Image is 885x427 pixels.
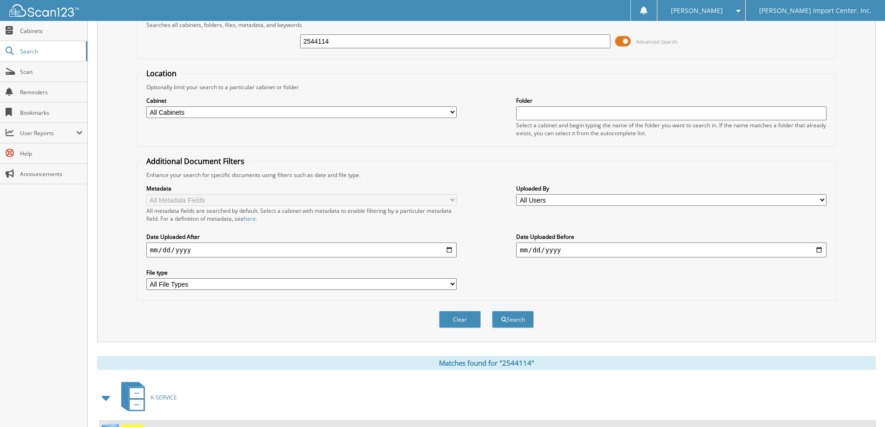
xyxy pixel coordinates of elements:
[516,97,826,105] label: Folder
[516,184,826,192] label: Uploaded By
[20,150,83,158] span: Help
[20,47,81,55] span: Search
[142,171,831,179] div: Enhance your search for specific documents using filters such as date and file type.
[759,8,872,13] span: [PERSON_NAME] Import Center, Inc.
[146,207,457,223] div: All metadata fields are searched by default. Select a cabinet with metadata to enable filtering b...
[636,38,677,45] span: Advanced Search
[142,83,831,91] div: Optionally limit your search to a particular cabinet or folder
[146,269,457,276] label: File type
[146,97,457,105] label: Cabinet
[492,311,534,328] button: Search
[20,109,83,117] span: Bookmarks
[142,21,831,29] div: Searches all cabinets, folders, files, metadata, and keywords
[516,121,826,137] div: Select a cabinet and begin typing the name of the folder you want to search in. If the name match...
[151,394,177,401] span: K-SERVICE
[146,184,457,192] label: Metadata
[20,170,83,178] span: Announcements
[142,68,181,79] legend: Location
[839,382,885,427] iframe: Chat Widget
[671,8,723,13] span: [PERSON_NAME]
[146,233,457,241] label: Date Uploaded After
[439,311,481,328] button: Clear
[516,243,826,257] input: end
[20,68,83,76] span: Scan
[142,156,249,166] legend: Additional Document Filters
[97,356,876,370] div: Matches found for "2544114"
[244,215,256,223] a: here
[516,233,826,241] label: Date Uploaded Before
[9,4,79,17] img: scan123-logo-white.svg
[146,243,457,257] input: start
[20,129,76,137] span: User Reports
[116,379,177,416] a: K-SERVICE
[20,27,83,35] span: Cabinets
[20,88,83,96] span: Reminders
